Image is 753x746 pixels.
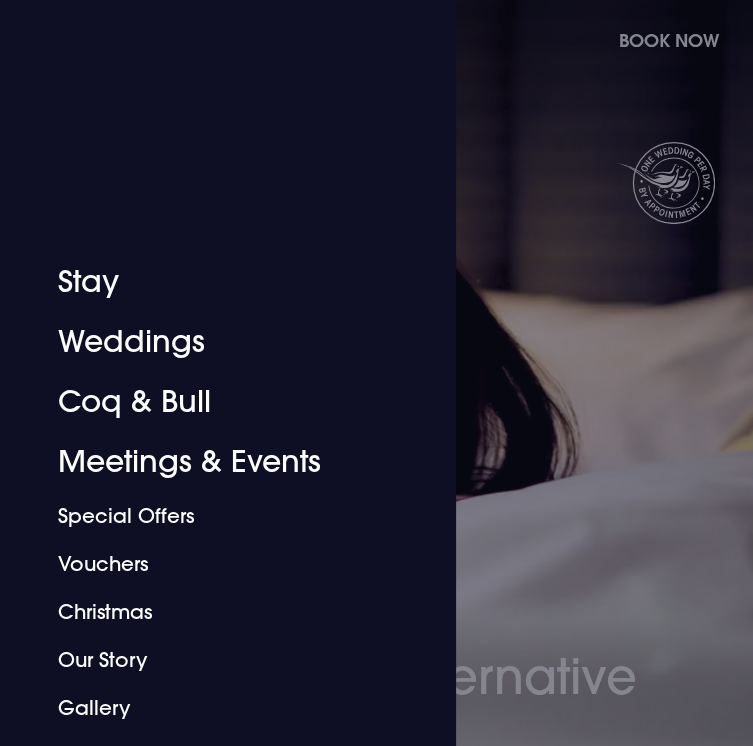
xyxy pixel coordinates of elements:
[58,432,374,492] a: Meetings & Events
[58,588,374,636] a: Christmas
[58,252,374,312] a: Stay
[58,492,374,540] a: Special Offers
[58,312,374,372] a: Weddings
[58,636,374,684] a: Our Story
[58,540,374,588] a: Vouchers
[58,372,374,432] a: Coq & Bull
[58,684,374,732] a: Gallery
